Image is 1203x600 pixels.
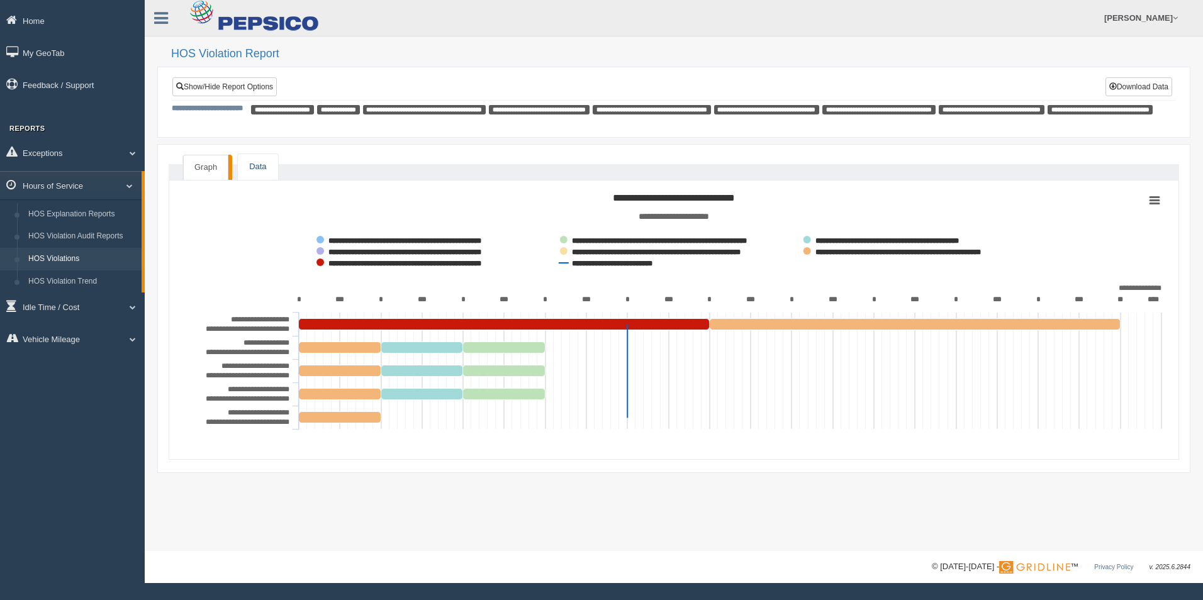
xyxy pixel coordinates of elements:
div: © [DATE]-[DATE] - ™ [932,560,1190,574]
a: Show/Hide Report Options [172,77,277,96]
span: v. 2025.6.2844 [1150,564,1190,570]
img: Gridline [999,561,1070,574]
button: Download Data [1105,77,1172,96]
a: Privacy Policy [1094,564,1133,570]
h2: HOS Violation Report [171,48,1190,60]
a: HOS Violations [23,248,142,270]
a: Data [238,154,277,180]
a: HOS Violation Audit Reports [23,225,142,248]
a: Graph [183,155,228,180]
a: HOS Explanation Reports [23,203,142,226]
a: HOS Violation Trend [23,270,142,293]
